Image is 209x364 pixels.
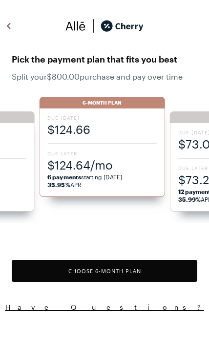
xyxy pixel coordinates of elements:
span: Due [DATE] [47,114,157,121]
span: Due Later [47,150,157,157]
span: $124.66 [47,121,157,137]
img: cherry_black_logo-DrOE_MJI.svg [101,19,144,33]
strong: 35.95% [47,181,70,188]
img: svg%3e [86,19,101,33]
img: svg%3e [65,19,86,33]
strong: 35.99% [178,196,201,203]
span: Pick the payment plan that fits you best [12,51,197,67]
div: 6-Month Plan [39,97,165,108]
strong: 6 payments [47,173,81,180]
span: starting [DATE] APR [47,173,157,189]
span: Split your $800.00 purchase and pay over time [12,72,197,81]
span: $124.64/mo [47,157,157,173]
img: svg%3e [3,19,15,33]
button: Choose 6-Month Plan [12,260,197,282]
